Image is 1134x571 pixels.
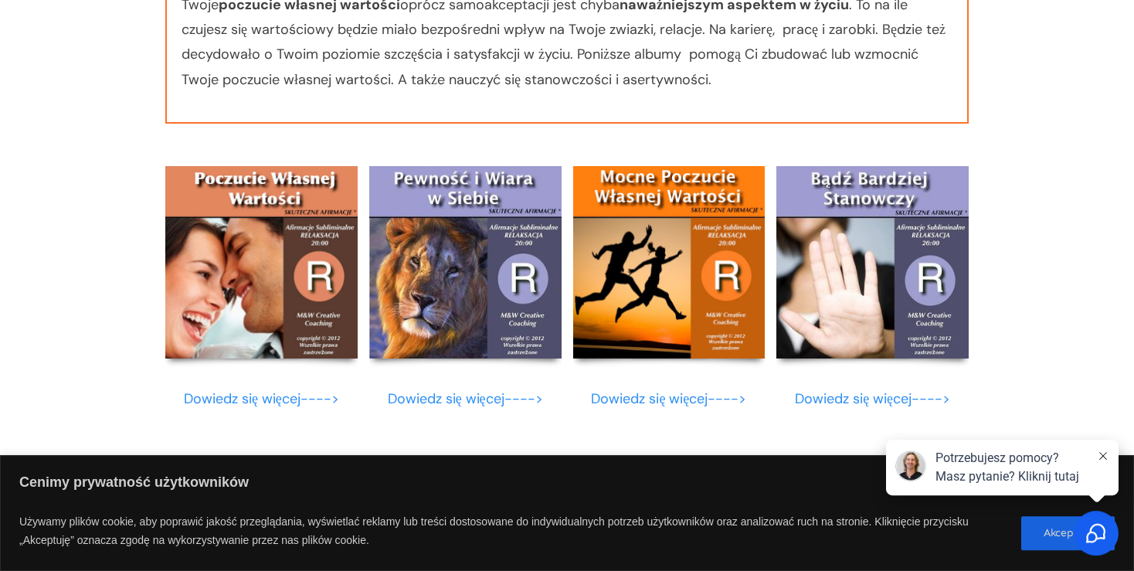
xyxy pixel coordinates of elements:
a: Dowiedz się więcej----> [388,389,543,408]
p: Cenimy prywatność użytkowników [19,469,1115,499]
p: Używamy plików cookie, aby poprawić jakość przeglądania, wyświetlać reklamy lub treści dostosowan... [19,508,1010,558]
a: Dowiedz się więcej----> [591,389,746,408]
a: Dowiedz się więcej----> [184,389,339,408]
a: Dowiedz się więcej----> [795,389,950,408]
img: Kontroluj Swoje Wydatki-dla MEZCZYZN M-T 1 [369,166,562,359]
img: Kontroluj Swoje Wydatki-dla MEZCZYZN AD 1 [776,166,969,359]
